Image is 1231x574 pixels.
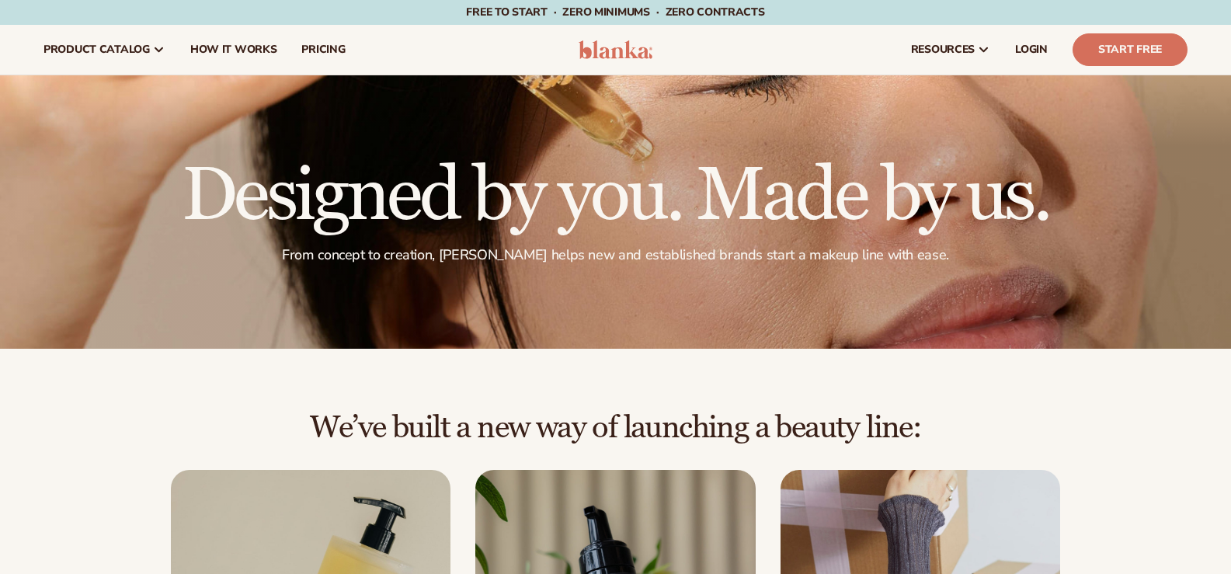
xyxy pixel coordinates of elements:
[1015,43,1048,56] span: LOGIN
[289,25,357,75] a: pricing
[43,43,150,56] span: product catalog
[178,25,290,75] a: How It Works
[1003,25,1060,75] a: LOGIN
[911,43,975,56] span: resources
[182,246,1049,264] p: From concept to creation, [PERSON_NAME] helps new and established brands start a makeup line with...
[43,411,1188,445] h2: We’ve built a new way of launching a beauty line:
[899,25,1003,75] a: resources
[31,25,178,75] a: product catalog
[579,40,652,59] img: logo
[301,43,345,56] span: pricing
[182,159,1049,234] h1: Designed by you. Made by us.
[1073,33,1188,66] a: Start Free
[190,43,277,56] span: How It Works
[466,5,764,19] span: Free to start · ZERO minimums · ZERO contracts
